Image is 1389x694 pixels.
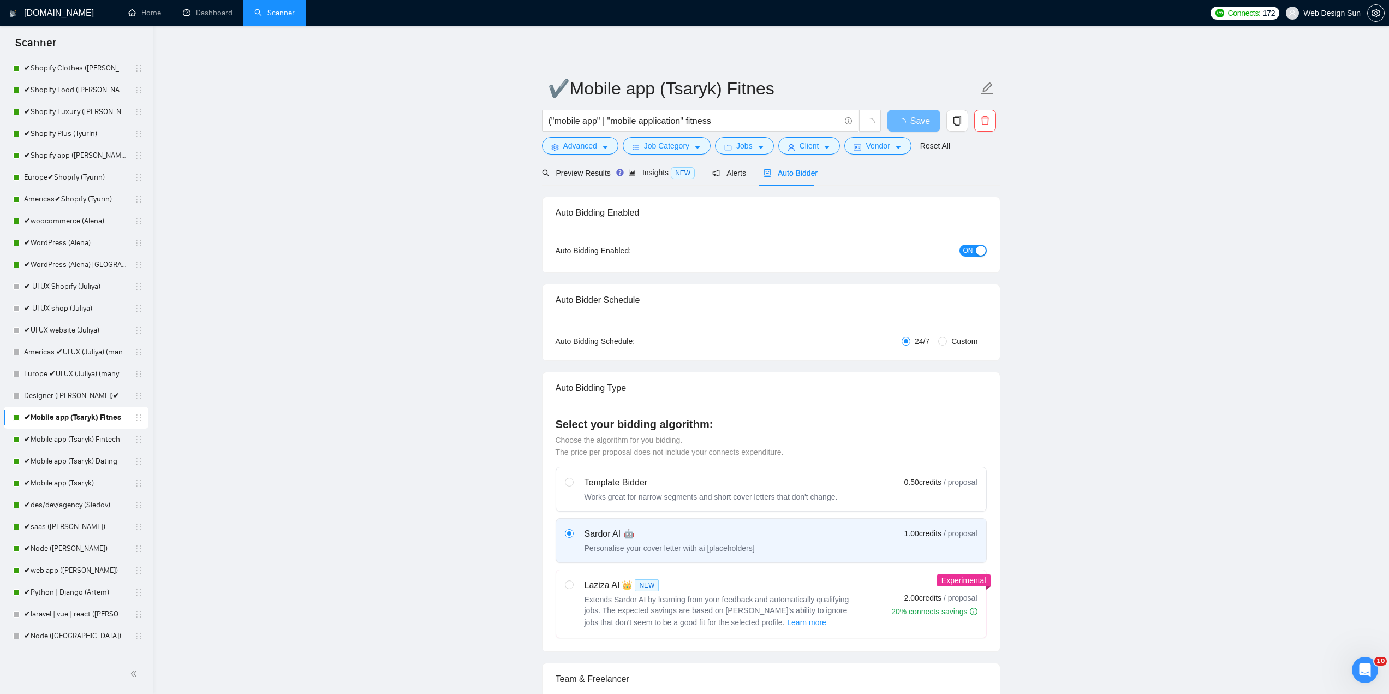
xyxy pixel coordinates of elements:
[134,260,143,269] span: holder
[24,79,128,101] a: ✔Shopify Food ([PERSON_NAME])
[1367,4,1385,22] button: setting
[24,450,128,472] a: ✔Mobile app (Tsaryk) Dating
[1215,9,1224,17] img: upwork-logo.png
[671,167,695,179] span: NEW
[24,538,128,560] a: ✔Node ([PERSON_NAME])
[134,195,143,204] span: holder
[854,143,861,151] span: idcard
[941,576,986,585] span: Experimental
[845,117,852,124] span: info-circle
[585,476,838,489] div: Template Bidder
[134,413,143,422] span: holder
[585,527,755,541] div: Sardor AI 🤖
[24,319,128,341] a: ✔UI UX website (Juliya)
[897,118,910,127] span: loading
[130,668,141,679] span: double-left
[974,110,996,132] button: delete
[134,304,143,313] span: holder
[24,429,128,450] a: ✔Mobile app (Tsaryk) Fintech
[715,137,774,155] button: folderJobscaret-down
[24,276,128,298] a: ✔ UI UX Shopify (Juliya)
[548,75,978,102] input: Scanner name...
[944,477,977,488] span: / proposal
[134,566,143,575] span: holder
[1374,657,1387,666] span: 10
[134,610,143,619] span: holder
[24,625,128,647] a: ✔Node ([GEOGRAPHIC_DATA])
[1352,657,1378,683] iframe: Intercom live chat
[947,335,982,347] span: Custom
[542,169,611,177] span: Preview Results
[866,140,890,152] span: Vendor
[644,140,689,152] span: Job Category
[694,143,701,151] span: caret-down
[542,137,618,155] button: settingAdvancedcaret-down
[134,370,143,378] span: holder
[585,491,838,502] div: Works great for narrow segments and short cover letters that don't change.
[904,476,941,488] span: 0.50 credits
[134,457,143,466] span: holder
[556,436,784,456] span: Choose the algorithm for you bidding. The price per proposal does not include your connects expen...
[134,86,143,94] span: holder
[920,140,950,152] a: Reset All
[24,298,128,319] a: ✔ UI UX shop (Juliya)
[7,35,65,58] span: Scanner
[1367,9,1385,17] a: setting
[615,168,625,177] div: Tooltip anchor
[134,108,143,116] span: holder
[134,588,143,597] span: holder
[24,123,128,145] a: ✔Shopify Plus (Tyurin)
[9,5,17,22] img: logo
[757,143,765,151] span: caret-down
[24,341,128,363] a: Americas ✔UI UX (Juliya) (many posts)
[24,188,128,210] a: Americas✔Shopify (Tyurin)
[134,326,143,335] span: holder
[551,143,559,151] span: setting
[134,544,143,553] span: holder
[628,169,636,176] span: area-chart
[556,245,699,257] div: Auto Bidding Enabled:
[944,592,977,603] span: / proposal
[1289,9,1296,17] span: user
[556,335,699,347] div: Auto Bidding Schedule:
[134,217,143,226] span: holder
[24,516,128,538] a: ✔saas ([PERSON_NAME])
[895,143,902,151] span: caret-down
[764,169,771,177] span: robot
[1263,7,1275,19] span: 172
[24,560,128,582] a: ✔web app ([PERSON_NAME])
[632,143,640,151] span: bars
[910,114,930,128] span: Save
[787,616,826,628] span: Learn more
[24,101,128,123] a: ✔Shopify Luxury ([PERSON_NAME])
[24,647,128,669] a: ✔saas ([GEOGRAPHIC_DATA])
[556,284,987,316] div: Auto Bidder Schedule
[601,143,609,151] span: caret-down
[134,239,143,247] span: holder
[134,523,143,531] span: holder
[764,169,818,177] span: Auto Bidder
[1227,7,1260,19] span: Connects:
[622,579,633,592] span: 👑
[134,501,143,509] span: holder
[134,632,143,640] span: holder
[24,167,128,188] a: Europe✔Shopify (Tyurin)
[24,472,128,494] a: ✔Mobile app (Tsaryk)
[844,137,911,155] button: idcardVendorcaret-down
[134,173,143,182] span: holder
[865,118,875,128] span: loading
[736,140,753,152] span: Jobs
[823,143,831,151] span: caret-down
[134,654,143,662] span: holder
[24,254,128,276] a: ✔WordPress (Alena) [GEOGRAPHIC_DATA]
[24,232,128,254] a: ✔WordPress (Alena)
[585,579,857,592] div: Laziza AI
[542,169,550,177] span: search
[724,143,732,151] span: folder
[800,140,819,152] span: Client
[183,8,233,17] a: dashboardDashboard
[887,110,940,132] button: Save
[1368,9,1384,17] span: setting
[585,595,849,627] span: Extends Sardor AI by learning from your feedback and automatically qualifying jobs. The expected ...
[778,137,840,155] button: userClientcaret-down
